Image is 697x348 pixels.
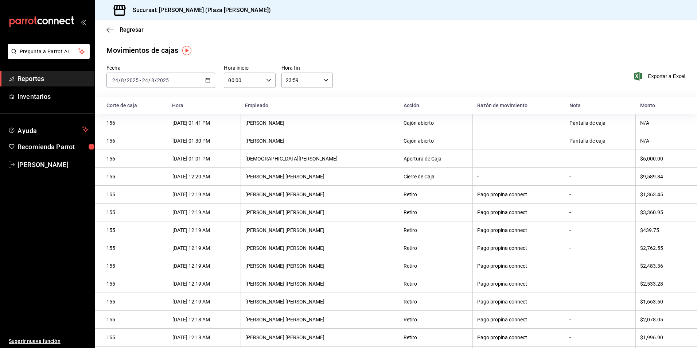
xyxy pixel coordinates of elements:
span: Reportes [17,74,89,84]
div: Retiro [404,317,468,322]
div: $9,589.84 [640,174,685,179]
th: Nota [565,97,636,114]
div: [DEMOGRAPHIC_DATA][PERSON_NAME] [245,156,395,162]
div: N/A [640,138,685,144]
div: [DATE] 12:19 AM [172,192,236,197]
div: 155 [106,174,163,179]
div: - [569,192,631,197]
input: -- [151,77,155,83]
div: $1,996.90 [640,335,685,340]
div: $2,533.28 [640,281,685,287]
div: $3,360.95 [640,209,685,215]
span: / [124,77,126,83]
div: 155 [106,335,163,340]
th: Acción [399,97,473,114]
div: [DATE] 12:19 AM [172,263,236,269]
div: [PERSON_NAME] [PERSON_NAME] [245,335,395,340]
div: [DATE] 12:19 AM [172,227,236,233]
button: Pregunta a Parrot AI [8,44,90,59]
div: Retiro [404,281,468,287]
th: Empleado [241,97,399,114]
th: Monto [636,97,697,114]
div: Retiro [404,335,468,340]
div: Movimientos de cajas [106,45,179,56]
div: Retiro [404,192,468,197]
div: [DATE] 12:19 AM [172,245,236,251]
span: / [148,77,151,83]
label: Hora fin [281,65,333,70]
th: Hora [168,97,241,114]
div: Pago propina connect [477,299,560,305]
div: [PERSON_NAME] [PERSON_NAME] [245,227,395,233]
span: / [155,77,157,83]
div: $1,663.60 [640,299,685,305]
div: - [569,299,631,305]
div: 155 [106,209,163,215]
div: - [477,174,560,179]
div: Apertura de Caja [404,156,468,162]
div: N/A [640,120,685,126]
div: Pago propina connect [477,317,560,322]
button: open_drawer_menu [80,19,86,25]
div: 155 [106,299,163,305]
div: [PERSON_NAME] [PERSON_NAME] [245,281,395,287]
div: 155 [106,227,163,233]
div: Pago propina connect [477,263,560,269]
input: -- [142,77,148,83]
div: Retiro [404,245,468,251]
div: Pago propina connect [477,209,560,215]
div: - [569,156,631,162]
div: [DATE] 12:19 AM [172,281,236,287]
div: $6,000.00 [640,156,685,162]
div: - [569,281,631,287]
div: 156 [106,138,163,144]
div: [DATE] 12:20 AM [172,174,236,179]
div: 155 [106,281,163,287]
input: -- [121,77,124,83]
div: - [569,174,631,179]
span: Regresar [120,26,144,33]
div: $2,762.55 [640,245,685,251]
div: $1,363.45 [640,192,685,197]
input: ---- [157,77,169,83]
div: - [477,138,560,144]
button: Regresar [106,26,144,33]
button: Tooltip marker [182,46,191,55]
div: [PERSON_NAME] [PERSON_NAME] [245,209,395,215]
div: Pantalla de caja [569,120,631,126]
div: $439.75 [640,227,685,233]
div: - [477,120,560,126]
div: 155 [106,263,163,269]
div: Pago propina connect [477,245,560,251]
div: 156 [106,120,163,126]
div: [DATE] 12:19 AM [172,299,236,305]
div: [PERSON_NAME] [PERSON_NAME] [245,245,395,251]
div: Pantalla de caja [569,138,631,144]
div: Pago propina connect [477,335,560,340]
div: Cajón abierto [404,138,468,144]
div: [PERSON_NAME] [PERSON_NAME] [245,192,395,197]
div: [DATE] 12:18 AM [172,335,236,340]
div: Retiro [404,263,468,269]
div: - [477,156,560,162]
label: Hora inicio [224,65,275,70]
div: [DATE] 12:18 AM [172,317,236,322]
div: [PERSON_NAME] [245,138,395,144]
div: $2,483.36 [640,263,685,269]
input: ---- [126,77,139,83]
input: -- [112,77,118,83]
div: 155 [106,245,163,251]
h3: Sucursal: [PERSON_NAME] (Plaza [PERSON_NAME]) [127,6,271,15]
div: Pago propina connect [477,227,560,233]
div: [PERSON_NAME] [PERSON_NAME] [245,174,395,179]
span: / [118,77,121,83]
div: [DATE] 01:41 PM [172,120,236,126]
div: - [569,209,631,215]
div: $2,078.05 [640,317,685,322]
div: Cajón abierto [404,120,468,126]
div: Cierre de Caja [404,174,468,179]
span: [PERSON_NAME] [17,160,89,170]
a: Pregunta a Parrot AI [5,53,90,61]
div: - [569,263,631,269]
div: [PERSON_NAME] [PERSON_NAME] [245,299,395,305]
